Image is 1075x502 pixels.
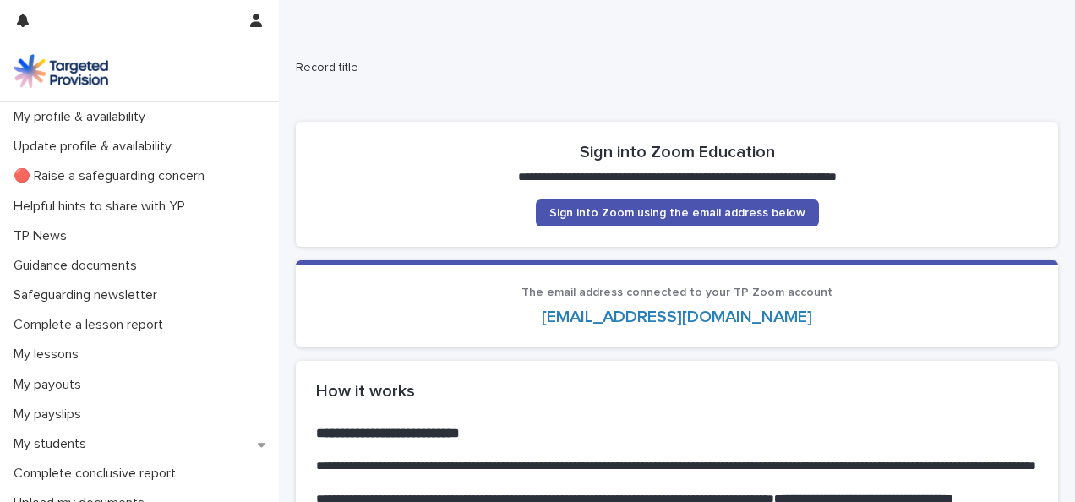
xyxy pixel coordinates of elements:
[7,258,150,274] p: Guidance documents
[7,139,185,155] p: Update profile & availability
[7,199,199,215] p: Helpful hints to share with YP
[7,436,100,452] p: My students
[542,308,812,325] a: [EMAIL_ADDRESS][DOMAIN_NAME]
[521,286,832,298] span: The email address connected to your TP Zoom account
[7,109,159,125] p: My profile & availability
[580,142,775,162] h2: Sign into Zoom Education
[316,381,1038,401] h2: How it works
[7,228,80,244] p: TP News
[7,346,92,363] p: My lessons
[536,199,819,226] a: Sign into Zoom using the email address below
[296,61,1051,75] h2: Record title
[7,287,171,303] p: Safeguarding newsletter
[7,377,95,393] p: My payouts
[7,466,189,482] p: Complete conclusive report
[7,317,177,333] p: Complete a lesson report
[7,407,95,423] p: My payslips
[14,54,108,88] img: M5nRWzHhSzIhMunXDL62
[7,168,218,184] p: 🔴 Raise a safeguarding concern
[549,207,805,219] span: Sign into Zoom using the email address below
